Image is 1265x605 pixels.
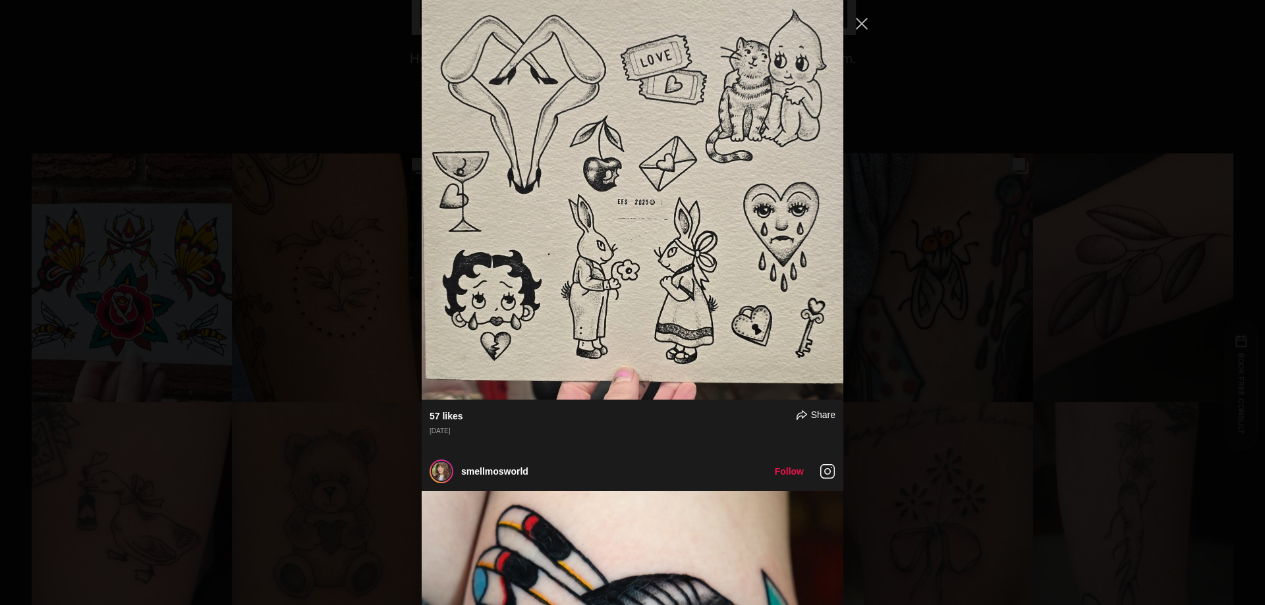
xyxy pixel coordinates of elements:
[851,13,872,34] button: Close Instagram Feed Popup
[430,410,463,422] div: 57 likes
[432,462,451,481] img: smellmosworld
[461,466,528,477] a: smellmosworld
[430,427,835,435] div: [DATE]
[775,466,804,477] a: Follow
[811,409,835,421] span: Share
